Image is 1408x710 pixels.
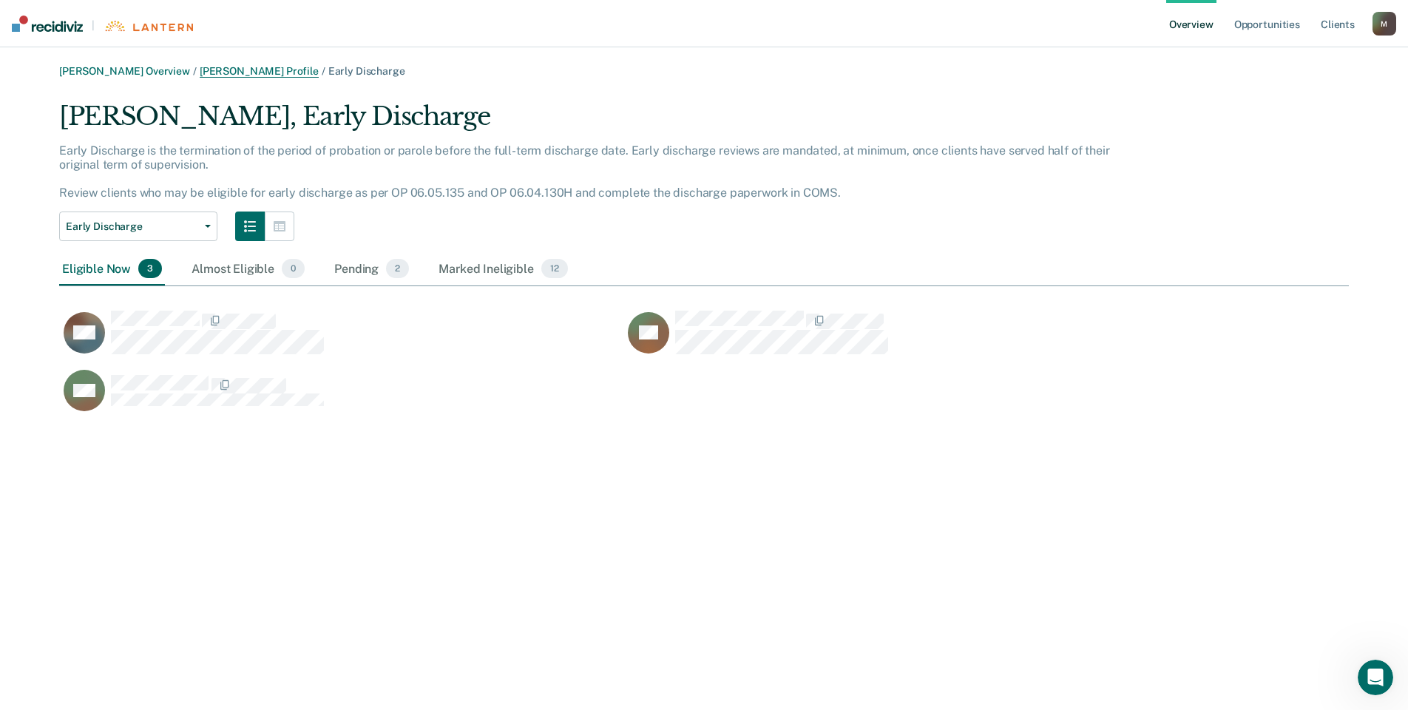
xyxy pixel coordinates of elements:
a: | [12,16,193,32]
span: Early Discharge [328,65,405,77]
div: CaseloadOpportunityCell-0532403 [623,310,1188,369]
span: Early Discharge [66,220,199,233]
p: Early Discharge is the termination of the period of probation or parole before the full-term disc... [59,143,1109,200]
button: M [1373,12,1396,35]
a: [PERSON_NAME] Profile [200,65,319,78]
span: 3 [138,259,162,278]
div: CaseloadOpportunityCell-0280621 [59,310,623,369]
button: Early Discharge [59,212,217,241]
div: Almost Eligible0 [189,253,308,285]
img: Recidiviz [12,16,83,32]
div: [PERSON_NAME], Early Discharge [59,101,1115,143]
div: Pending2 [331,253,412,285]
iframe: Intercom live chat [1358,660,1393,695]
span: | [83,19,104,32]
div: Eligible Now3 [59,253,165,285]
div: CaseloadOpportunityCell-0749185 [59,369,623,428]
a: [PERSON_NAME] Overview [59,65,190,77]
img: Lantern [104,21,193,32]
span: 2 [386,259,409,278]
div: Marked Ineligible12 [436,253,570,285]
span: 0 [282,259,305,278]
span: / [319,65,328,77]
span: 12 [541,259,568,278]
span: / [190,65,200,77]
